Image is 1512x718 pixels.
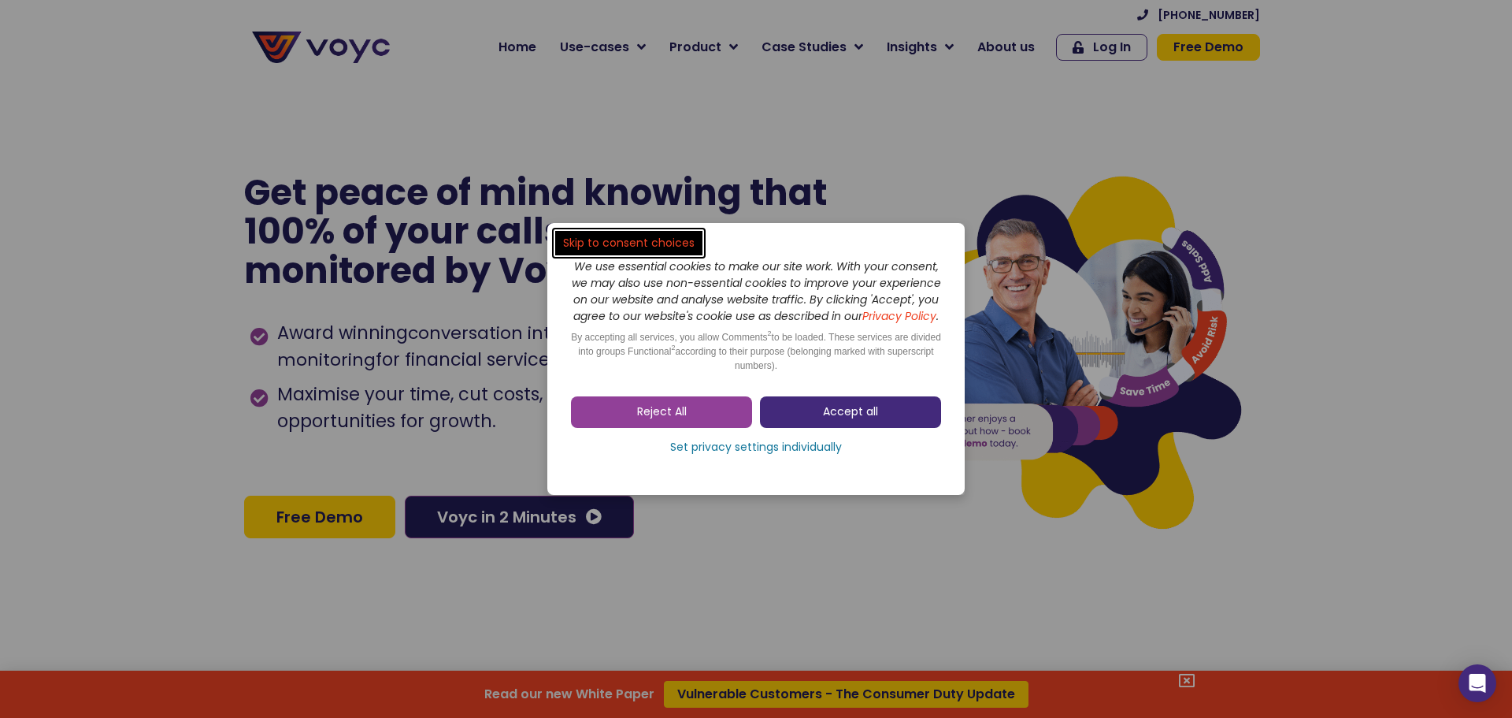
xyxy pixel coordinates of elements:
a: Privacy Policy [862,308,936,324]
span: Accept all [823,404,878,420]
span: Set privacy settings individually [670,440,842,456]
span: Job title [209,128,262,146]
a: Privacy Policy [324,328,398,344]
sup: 2 [768,329,772,337]
span: By accepting all services, you allow Comments to be loaded. These services are divided into group... [571,332,941,371]
i: We use essential cookies to make our site work. With your consent, we may also use non-essential ... [572,259,941,324]
span: Phone [209,63,248,81]
span: Reject All [637,404,687,420]
sup: 2 [671,344,675,352]
a: Reject All [571,396,752,428]
a: Set privacy settings individually [571,436,941,459]
a: Skip to consent choices [555,231,702,255]
a: Accept all [760,396,941,428]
